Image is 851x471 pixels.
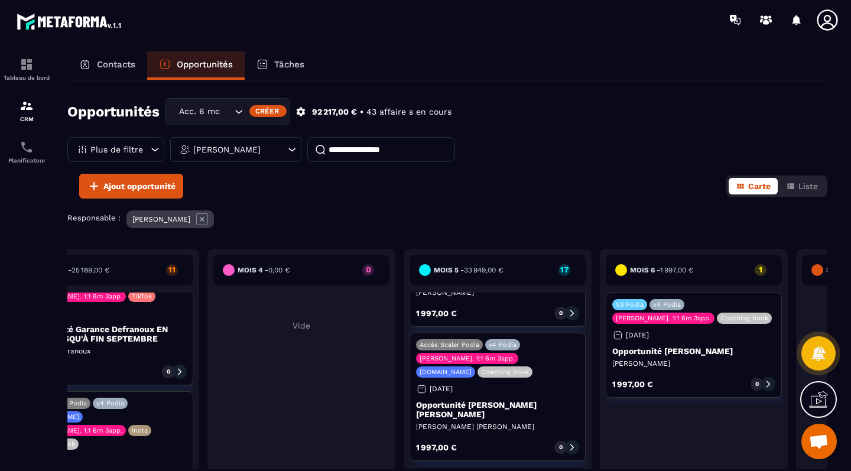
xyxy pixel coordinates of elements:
[177,59,233,70] p: Opportunités
[41,266,109,274] h6: Mois 3 -
[147,51,245,80] a: Opportunités
[416,309,457,317] p: 1 997,00 €
[3,48,50,90] a: formationformationTableau de bord
[176,105,220,118] span: Acc. 6 mois - 3 appels
[103,180,176,192] span: Ajout opportunité
[416,443,457,451] p: 1 997,00 €
[27,293,122,300] p: [PERSON_NAME]. 1:1 6m 3app.
[360,106,363,118] p: •
[167,368,170,376] p: 0
[96,399,124,407] p: v4 Podia
[24,346,187,356] p: Garance Defranoux
[79,174,183,199] button: Ajout opportunité
[132,427,148,434] p: Insta
[132,293,152,300] p: TikTok
[630,266,693,274] h6: Mois 6 -
[67,213,121,222] p: Responsable :
[612,346,775,356] p: Opportunité [PERSON_NAME]
[416,288,579,297] p: [PERSON_NAME]
[3,157,50,164] p: Planificateur
[489,341,517,349] p: v4 Podia
[362,265,374,274] p: 0
[559,309,563,317] p: 0
[249,105,287,117] div: Créer
[166,265,178,274] p: 11
[416,400,579,419] p: Opportunité [PERSON_NAME] [PERSON_NAME]
[67,51,147,80] a: Contacts
[558,265,570,274] p: 17
[430,385,453,393] p: [DATE]
[720,314,768,322] p: Coaching book
[72,266,109,274] span: 25 189,00 €
[132,215,190,223] p: [PERSON_NAME]
[312,106,357,118] p: 92 217,00 €
[193,145,261,154] p: [PERSON_NAME]
[612,380,653,388] p: 1 997,00 €
[67,100,160,124] h2: Opportunités
[90,145,143,154] p: Plus de filtre
[626,331,649,339] p: [DATE]
[220,105,232,118] input: Search for option
[612,359,775,368] p: [PERSON_NAME]
[238,266,290,274] h6: Mois 4 -
[165,98,290,125] div: Search for option
[268,266,290,274] span: 0,00 €
[3,90,50,131] a: formationformationCRM
[245,51,316,80] a: Tâches
[20,140,34,154] img: scheduler
[653,301,681,308] p: v4 Podia
[213,321,389,330] p: Vide
[420,341,479,349] p: Accès Scaler Podia
[755,265,766,274] p: 1
[798,181,818,191] span: Liste
[660,266,693,274] span: 1 997,00 €
[616,301,644,308] p: V3 Podia
[420,368,472,376] p: [DOMAIN_NAME]
[3,116,50,122] p: CRM
[20,57,34,72] img: formation
[801,424,837,459] a: Ouvrir le chat
[366,106,452,118] p: 43 affaire s en cours
[434,266,503,274] h6: Mois 5 -
[3,131,50,173] a: schedulerschedulerPlanificateur
[416,422,579,431] p: [PERSON_NAME] [PERSON_NAME]
[420,355,515,362] p: [PERSON_NAME]. 1:1 6m 3app.
[755,380,759,388] p: 0
[20,99,34,113] img: formation
[481,368,529,376] p: Coaching book
[464,266,503,274] span: 33 949,00 €
[24,324,187,343] p: Opportunité Garance Defranoux EN PAUSE JUSQU'À FIN SEPTEMBRE
[779,178,825,194] button: Liste
[3,74,50,81] p: Tableau de bord
[17,11,123,32] img: logo
[559,443,563,451] p: 0
[274,59,304,70] p: Tâches
[97,59,135,70] p: Contacts
[616,314,711,322] p: [PERSON_NAME]. 1:1 6m 3app.
[27,427,122,434] p: [PERSON_NAME]. 1:1 6m 3app.
[748,181,771,191] span: Carte
[729,178,778,194] button: Carte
